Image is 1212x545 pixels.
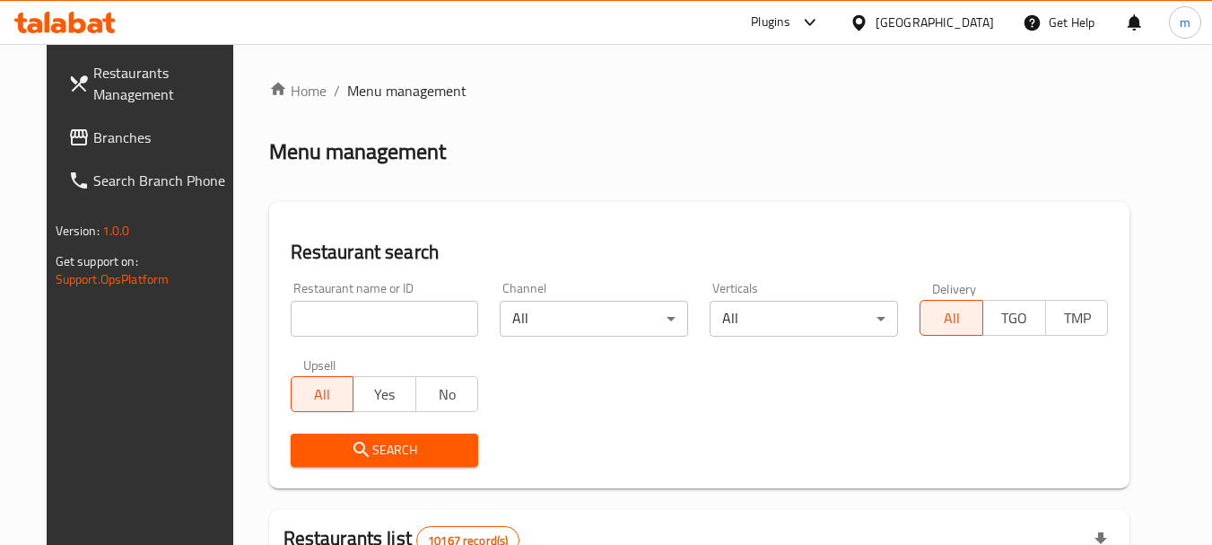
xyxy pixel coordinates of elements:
[56,250,138,273] span: Get support on:
[269,80,1130,101] nav: breadcrumb
[876,13,994,32] div: [GEOGRAPHIC_DATA]
[361,382,409,408] span: Yes
[932,282,977,294] label: Delivery
[93,62,235,105] span: Restaurants Management
[54,159,249,202] a: Search Branch Phone
[299,382,347,408] span: All
[928,305,976,331] span: All
[93,127,235,148] span: Branches
[1180,13,1190,32] span: m
[982,300,1046,336] button: TGO
[1053,305,1102,331] span: TMP
[500,301,688,337] div: All
[751,12,790,33] div: Plugins
[291,376,354,412] button: All
[920,300,983,336] button: All
[269,137,446,166] h2: Menu management
[710,301,898,337] div: All
[353,376,416,412] button: Yes
[303,358,336,371] label: Upsell
[102,219,130,242] span: 1.0.0
[54,116,249,159] a: Branches
[93,170,235,191] span: Search Branch Phone
[291,434,479,467] button: Search
[54,51,249,116] a: Restaurants Management
[56,268,170,291] a: Support.OpsPlatform
[269,80,327,101] a: Home
[305,439,465,461] span: Search
[415,376,479,412] button: No
[990,305,1039,331] span: TGO
[56,219,100,242] span: Version:
[1045,300,1109,336] button: TMP
[291,239,1109,266] h2: Restaurant search
[423,382,472,408] span: No
[347,80,466,101] span: Menu management
[334,80,340,101] li: /
[291,301,479,337] input: Search for restaurant name or ID..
